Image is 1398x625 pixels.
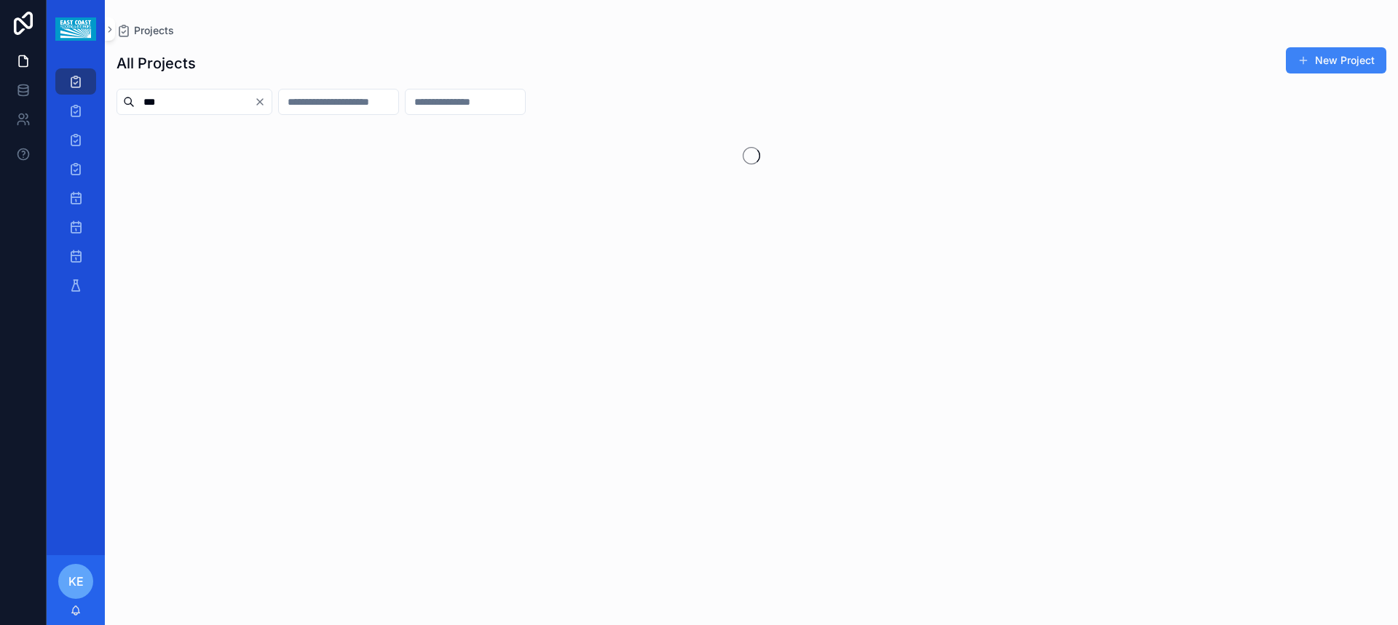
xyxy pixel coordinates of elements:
img: App logo [55,17,95,41]
a: Projects [116,23,174,38]
button: New Project [1286,47,1386,73]
h1: All Projects [116,53,196,73]
span: KE [68,573,84,590]
button: Clear [254,96,272,108]
div: scrollable content [47,58,105,317]
span: Projects [134,23,174,38]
